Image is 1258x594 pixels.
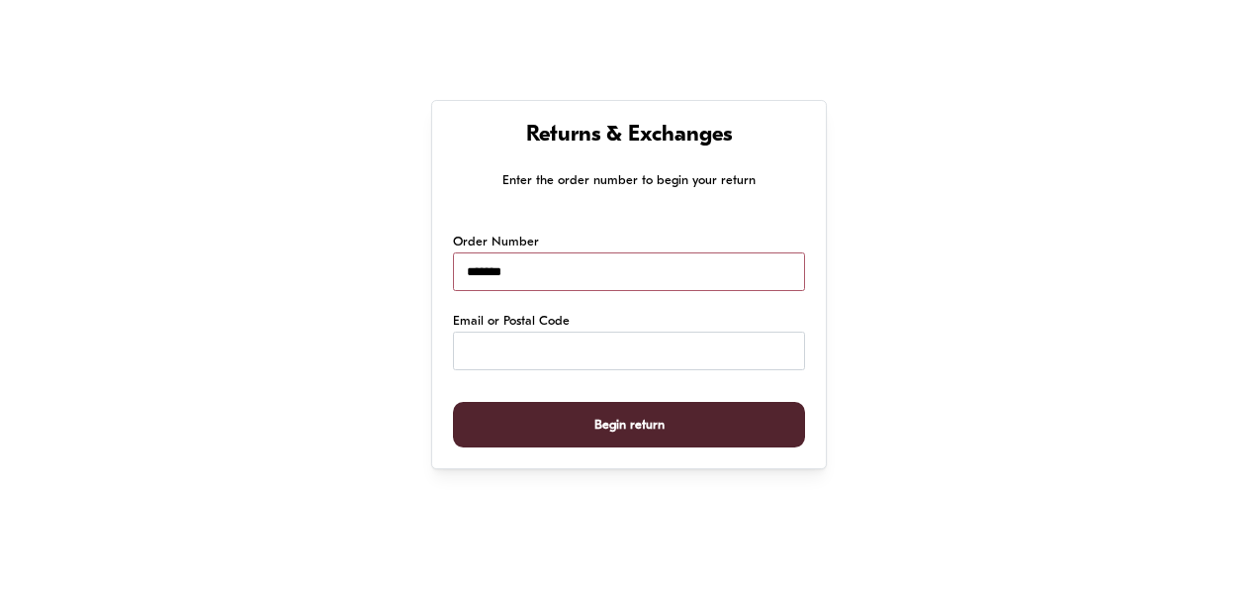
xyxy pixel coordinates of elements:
[453,170,805,191] p: Enter the order number to begin your return
[453,402,805,448] button: Begin return
[453,122,805,150] h1: Returns & Exchanges
[594,403,665,447] span: Begin return
[453,233,539,252] label: Order Number
[453,312,570,332] label: Email or Postal Code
